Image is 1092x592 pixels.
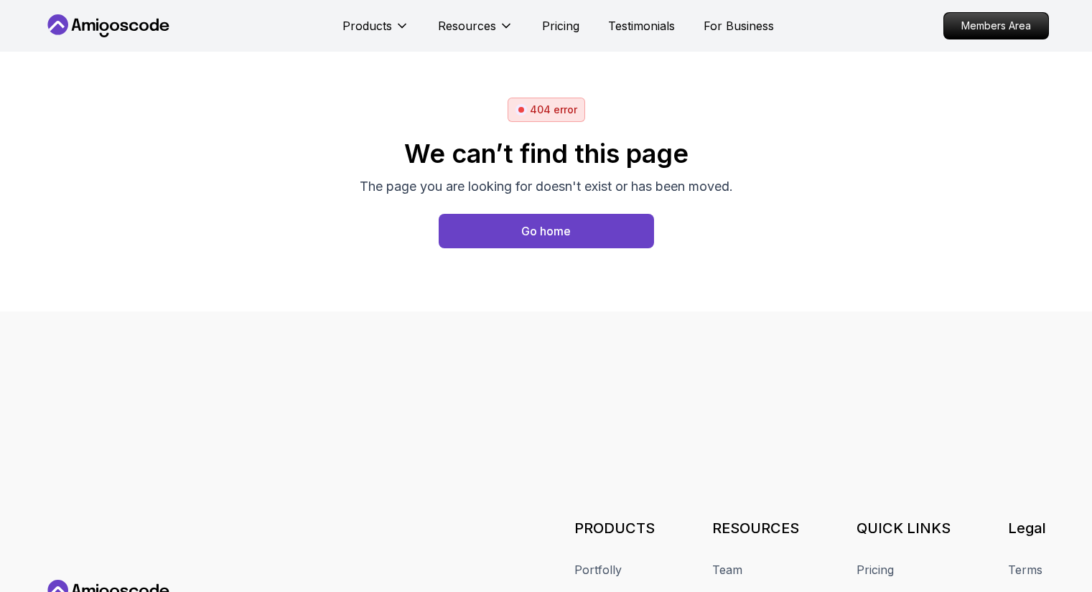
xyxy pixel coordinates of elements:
a: Team [712,561,742,578]
button: Resources [438,17,513,46]
button: Go home [439,214,654,248]
h3: RESOURCES [712,518,799,538]
p: Resources [438,17,496,34]
p: Products [342,17,392,34]
a: Pricing [542,17,579,34]
p: 404 error [530,103,577,117]
button: Products [342,17,409,46]
a: Testimonials [608,17,675,34]
a: Portfolly [574,561,622,578]
p: The page you are looking for doesn't exist or has been moved. [360,177,733,197]
a: Members Area [943,12,1049,39]
h3: Legal [1008,518,1049,538]
h2: We can’t find this page [360,139,733,168]
div: Go home [521,222,571,240]
a: Pricing [857,561,894,578]
h3: PRODUCTS [574,518,655,538]
p: Members Area [944,13,1048,39]
a: Home page [439,214,654,248]
a: Terms [1008,561,1042,578]
a: For Business [704,17,774,34]
h3: QUICK LINKS [857,518,951,538]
